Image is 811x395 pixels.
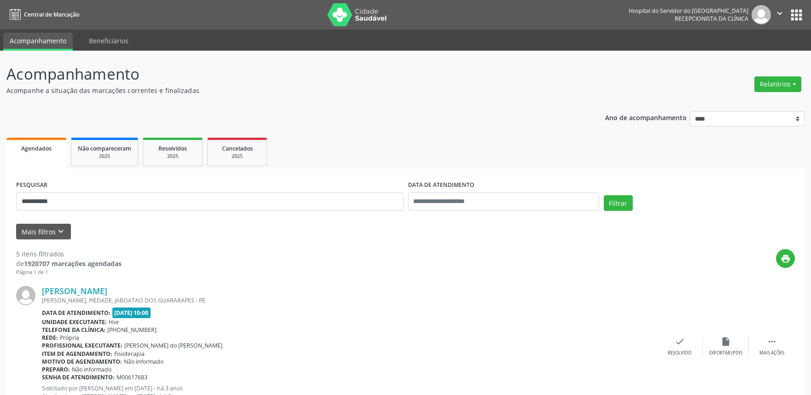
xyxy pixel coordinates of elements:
[675,337,685,347] i: check
[16,286,35,305] img: img
[752,5,771,24] img: img
[78,153,131,160] div: 2025
[42,286,107,296] a: [PERSON_NAME]
[605,111,687,123] p: Ano de acompanhamento
[3,33,73,51] a: Acompanhamento
[72,366,111,373] span: Não informado
[781,254,791,264] i: print
[6,63,565,86] p: Acompanhamento
[604,195,633,211] button: Filtrar
[709,350,742,356] div: Exportar (PDF)
[754,76,801,92] button: Relatórios
[107,326,157,334] span: [PHONE_NUMBER]
[112,308,151,318] span: [DATE] 10:00
[42,358,122,366] b: Motivo de agendamento:
[408,178,474,192] label: DATA DE ATENDIMENTO
[42,366,70,373] b: Preparo:
[56,227,66,237] i: keyboard_arrow_down
[776,249,795,268] button: print
[16,178,47,192] label: PESQUISAR
[117,373,147,381] span: M00617683
[767,337,777,347] i: 
[24,259,122,268] strong: 1920707 marcações agendadas
[124,358,163,366] span: Não informado
[42,334,58,342] b: Rede:
[42,296,657,304] div: [PERSON_NAME], PIEDADE, JABOATAO DOS GUARARAPES - PE
[759,350,784,356] div: Mais ações
[82,33,135,49] a: Beneficiários
[21,145,52,152] span: Agendados
[788,7,805,23] button: apps
[771,5,788,24] button: 
[42,326,105,334] b: Telefone da clínica:
[675,15,748,23] span: Recepcionista da clínica
[721,337,731,347] i: insert_drive_file
[214,153,260,160] div: 2025
[775,8,785,18] i: 
[16,259,122,268] div: de
[124,342,222,349] span: [PERSON_NAME] do [PERSON_NAME]
[42,309,111,317] b: Data de atendimento:
[629,7,748,15] div: Hospital do Servidor do [GEOGRAPHIC_DATA]
[42,342,123,349] b: Profissional executante:
[6,7,79,22] a: Central de Marcação
[60,334,79,342] span: Própria
[78,145,131,152] span: Não compareceram
[42,350,112,358] b: Item de agendamento:
[16,224,71,240] button: Mais filtroskeyboard_arrow_down
[6,86,565,95] p: Acompanhe a situação das marcações correntes e finalizadas
[158,145,187,152] span: Resolvidos
[16,268,122,276] div: Página 1 de 1
[16,249,122,259] div: 5 itens filtrados
[114,350,145,358] span: Fisioterapia
[668,350,691,356] div: Resolvido
[42,318,107,326] b: Unidade executante:
[109,318,119,326] span: Hse
[222,145,253,152] span: Cancelados
[150,153,196,160] div: 2025
[42,373,115,381] b: Senha de atendimento:
[24,11,79,18] span: Central de Marcação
